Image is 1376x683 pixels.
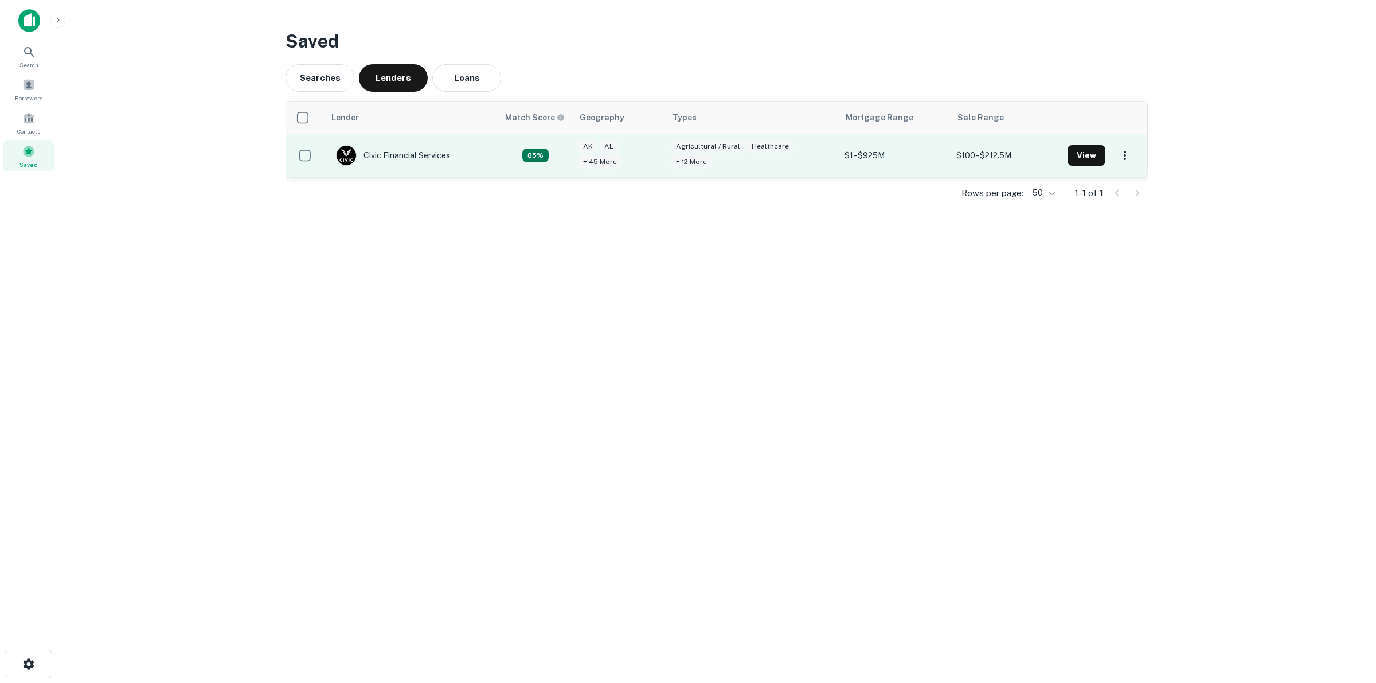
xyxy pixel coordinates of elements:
button: Lenders [359,64,428,92]
th: Lender [325,102,498,134]
th: Types [666,102,839,134]
div: Mortgage Range [846,111,913,124]
div: 50 [1028,185,1057,201]
div: Civic Financial Services [336,145,450,166]
button: Loans [432,64,501,92]
th: Capitalize uses an advanced AI algorithm to match your search with the best lender. The match sco... [498,102,573,134]
img: capitalize-icon.png [18,9,40,32]
a: Search [3,41,54,72]
div: + 45 more [578,155,621,169]
th: Geography [573,102,666,134]
button: Searches [286,64,354,92]
a: Saved [3,140,54,171]
div: Healthcare [747,140,793,153]
h3: Saved [286,28,1148,55]
div: AK [578,140,597,153]
p: Rows per page: [961,186,1023,200]
div: Types [673,111,697,124]
span: Saved [19,160,38,169]
button: View [1068,145,1105,166]
td: $100 - $212.5M [951,134,1062,177]
td: $1 - $925M [839,134,950,177]
span: Search [19,60,38,69]
div: Sale Range [957,111,1004,124]
th: Mortgage Range [839,102,950,134]
div: AL [600,140,618,153]
a: Borrowers [3,74,54,105]
span: Contacts [17,127,40,136]
div: Capitalize uses an advanced AI algorithm to match your search with the best lender. The match sco... [505,111,565,124]
div: Geography [580,111,624,124]
a: Contacts [3,107,54,138]
img: picture [337,146,356,165]
div: Capitalize uses an advanced AI algorithm to match your search with the best lender. The match sco... [522,149,549,162]
iframe: Chat Widget [1319,591,1376,646]
th: Sale Range [951,102,1062,134]
div: Agricultural / Rural [671,140,745,153]
div: Lender [331,111,359,124]
p: 1–1 of 1 [1075,186,1103,200]
h6: Match Score [505,111,562,124]
span: Borrowers [15,93,42,103]
div: + 12 more [671,155,712,169]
